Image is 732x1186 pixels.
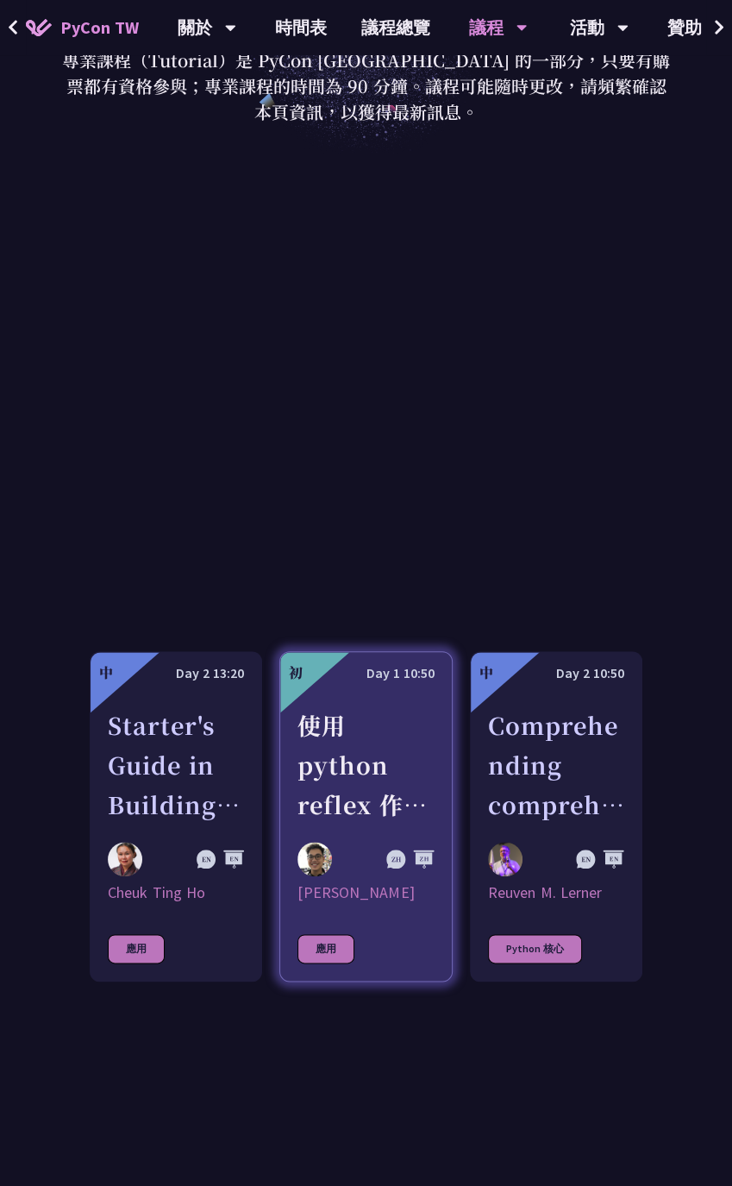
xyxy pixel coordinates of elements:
div: Comprehending comprehensions [488,706,624,825]
div: 應用 [108,934,165,963]
div: Python 核心 [488,934,582,963]
p: 專業課程（Tutorial）是 PyCon [GEOGRAPHIC_DATA] 的一部分，只要有購票都有資格參與；專業課程的時間為 90 分鐘。議程可能隨時更改，請頻繁確認本頁資訊，以獲得最新訊息。 [60,47,672,125]
div: Starter's Guide in Building an AI agent [108,706,244,825]
a: 中 Day 2 10:50 Comprehending comprehensions Reuven M. Lerner Reuven M. Lerner Python 核心 [470,651,642,982]
img: Milo Chen [297,842,332,876]
div: 中 [99,662,113,683]
img: Cheuk Ting Ho [108,842,142,876]
div: Day 2 13:20 [108,662,244,684]
img: Reuven M. Lerner [488,842,522,880]
div: Day 2 10:50 [488,662,624,684]
div: [PERSON_NAME] [297,882,434,903]
div: Cheuk Ting Ho [108,882,244,903]
div: 初 [289,662,303,683]
span: PyCon TW [60,15,139,41]
div: Day 1 10:50 [297,662,434,684]
img: Home icon of PyCon TW 2025 [26,19,52,36]
div: 中 [479,662,493,683]
div: Reuven M. Lerner [488,882,624,903]
a: 中 Day 2 13:20 Starter's Guide in Building an AI agent Cheuk Ting Ho Cheuk Ting Ho 應用 [90,651,262,982]
a: PyCon TW [9,6,156,49]
div: 應用 [297,934,354,963]
div: 使用 python reflex 作 AI 落地應用開發 [297,706,434,825]
a: 初 Day 1 10:50 使用 python reflex 作 AI 落地應用開發 Milo Chen [PERSON_NAME] 應用 [279,651,452,982]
